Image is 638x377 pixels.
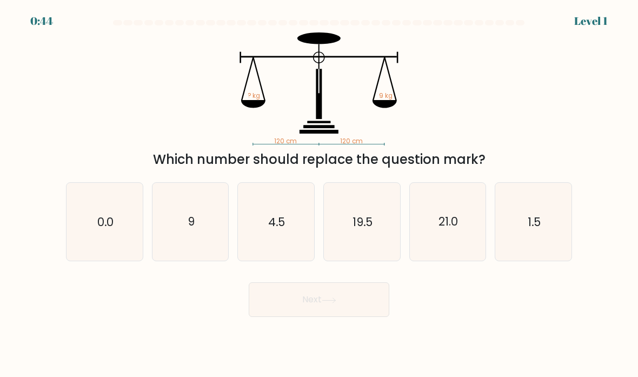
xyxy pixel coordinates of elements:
[353,214,373,229] text: 19.5
[574,13,608,29] div: Level 1
[340,137,363,145] tspan: 120 cm
[274,137,297,145] tspan: 120 cm
[97,214,114,229] text: 0.0
[528,214,541,229] text: 1.5
[30,13,53,29] div: 0:44
[379,91,393,100] tspan: 9 kg
[188,214,195,229] text: 9
[249,282,389,317] button: Next
[72,150,566,169] div: Which number should replace the question mark?
[438,214,458,229] text: 21.0
[269,214,285,229] text: 4.5
[248,91,260,100] tspan: ? kg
